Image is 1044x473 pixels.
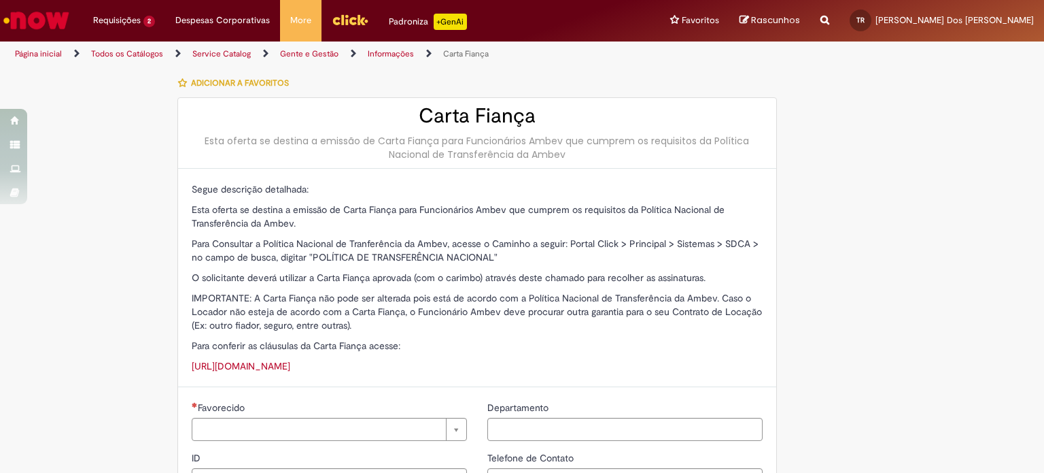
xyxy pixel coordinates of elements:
p: Segue descrição detalhada: [192,182,763,196]
button: Adicionar a Favoritos [177,69,296,97]
input: Departamento [487,418,763,441]
span: Departamento [487,402,551,414]
span: 2 [143,16,155,27]
a: Rascunhos [739,14,800,27]
a: Limpar campo Favorecido [192,418,467,441]
span: Telefone de Contato [487,452,576,464]
span: Necessários [192,402,198,408]
p: Para Consultar a Política Nacional de Tranferência da Ambev, acesse o Caminho a seguir: Portal Cl... [192,237,763,264]
span: ID [192,452,203,464]
div: Padroniza [389,14,467,30]
p: IMPORTANTE: A Carta Fiança não pode ser alterada pois está de acordo com a Política Nacional de T... [192,291,763,332]
img: ServiceNow [1,7,71,34]
span: TR [856,16,865,25]
a: [URL][DOMAIN_NAME] [192,360,290,372]
a: Carta Fiança [443,48,489,59]
span: More [290,14,311,27]
span: Despesas Corporativas [175,14,270,27]
a: Todos os Catálogos [91,48,163,59]
a: Página inicial [15,48,62,59]
a: Informações [368,48,414,59]
span: Requisições [93,14,141,27]
span: [PERSON_NAME] Dos [PERSON_NAME] [875,14,1034,26]
span: Adicionar a Favoritos [191,78,289,88]
ul: Trilhas de página [10,42,686,67]
span: Necessários - Favorecido [198,402,247,414]
span: Rascunhos [751,14,800,27]
a: Service Catalog [192,48,251,59]
span: Favoritos [682,14,719,27]
a: Gente e Gestão [280,48,338,59]
p: O solicitante deverá utilizar a Carta Fiança aprovada (com o carimbo) através deste chamado para ... [192,271,763,284]
p: Para conferir as cláusulas da Carta Fiança acesse: [192,339,763,353]
p: +GenAi [434,14,467,30]
div: Esta oferta se destina a emissão de Carta Fiança para Funcionários Ambev que cumprem os requisito... [192,134,763,161]
img: click_logo_yellow_360x200.png [332,10,368,30]
h2: Carta Fiança [192,105,763,127]
p: Esta oferta se destina a emissão de Carta Fiança para Funcionários Ambev que cumprem os requisito... [192,203,763,230]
